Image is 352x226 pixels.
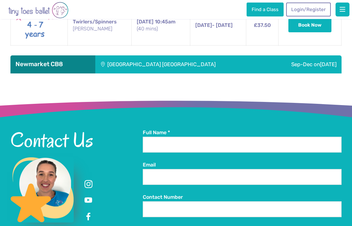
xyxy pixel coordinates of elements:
[73,25,126,32] small: [PERSON_NAME]
[286,3,330,16] a: Login/Register
[68,5,132,45] td: Twirlers/Spinners
[95,55,266,73] div: [GEOGRAPHIC_DATA] [GEOGRAPHIC_DATA]
[137,25,185,32] small: (40 mins)
[83,178,94,190] a: Instagram
[143,194,341,201] label: Contact Number
[16,60,90,68] h3: Newmarket CB8
[247,3,283,16] a: Find a Class
[320,61,336,67] span: [DATE]
[83,211,94,223] a: Facebook
[266,55,341,73] div: Sep-Dec on
[10,129,143,151] h2: Contact Us
[83,195,94,206] a: Youtube
[143,161,341,168] label: Email
[8,1,68,19] img: tiny toes ballet
[195,22,233,28] span: - [DATE]
[137,19,154,25] span: [DATE]
[195,22,212,28] span: [DATE]
[143,129,341,136] label: Full Name *
[246,5,279,45] td: £37.50
[16,9,54,41] img: Twirlers & Spinners New (May 2025)
[132,5,190,45] td: 10:45am
[288,18,331,32] button: Book Now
